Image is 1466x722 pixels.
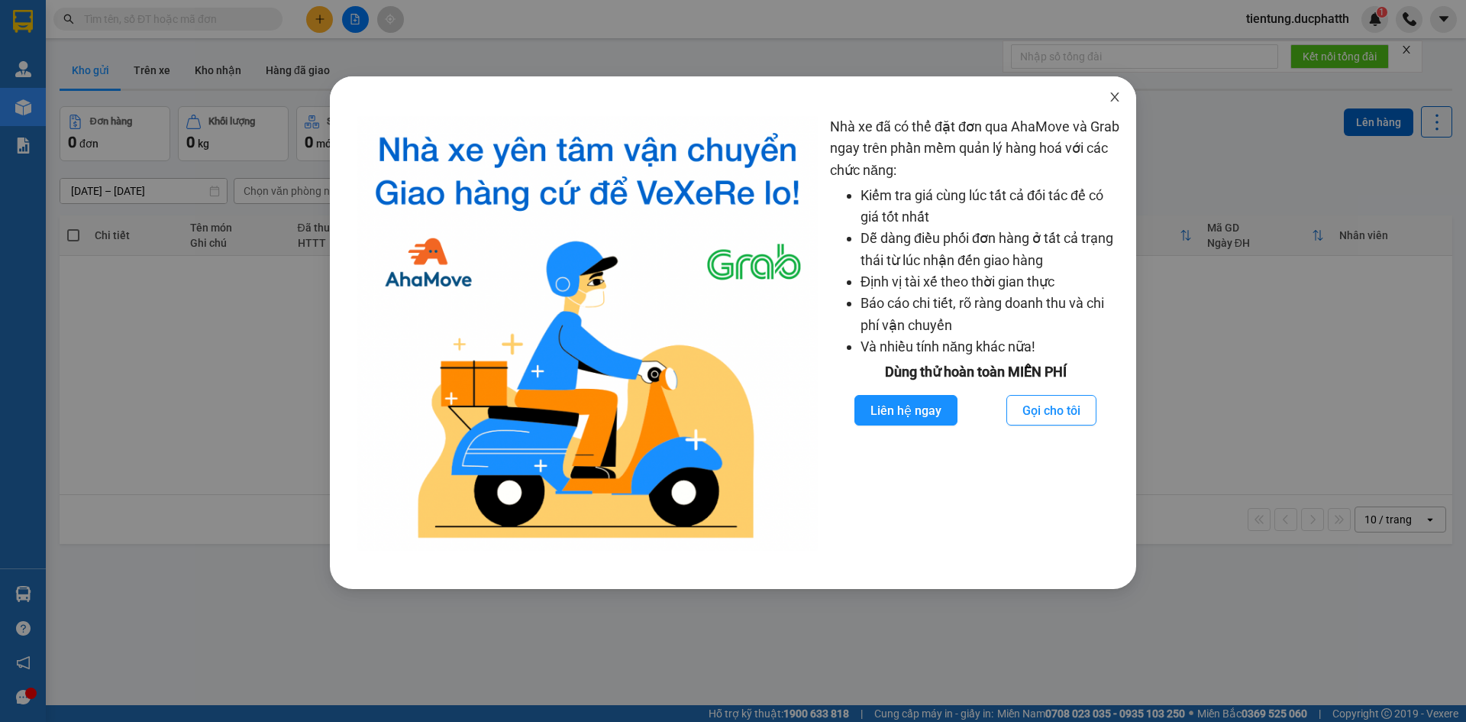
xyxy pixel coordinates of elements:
li: Kiểm tra giá cùng lúc tất cả đối tác để có giá tốt nhất [861,185,1121,228]
button: Liên hệ ngay [854,395,957,426]
li: Định vị tài xế theo thời gian thực [861,271,1121,293]
button: Close [1093,76,1136,119]
li: Báo cáo chi tiết, rõ ràng doanh thu và chi phí vận chuyển [861,293,1121,336]
li: Dễ dàng điều phối đơn hàng ở tất cả trạng thái từ lúc nhận đến giao hàng [861,228,1121,271]
div: Nhà xe đã có thể đặt đơn qua AhaMove và Grab ngay trên phần mềm quản lý hàng hoá với các chức năng: [830,116,1121,551]
span: Liên hệ ngay [870,401,941,420]
span: close [1109,91,1121,103]
span: Gọi cho tôi [1022,401,1080,420]
button: Gọi cho tôi [1006,395,1096,426]
li: Và nhiều tính năng khác nữa! [861,336,1121,358]
div: Dùng thử hoàn toàn MIỄN PHÍ [830,361,1121,383]
img: logo [357,116,818,551]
